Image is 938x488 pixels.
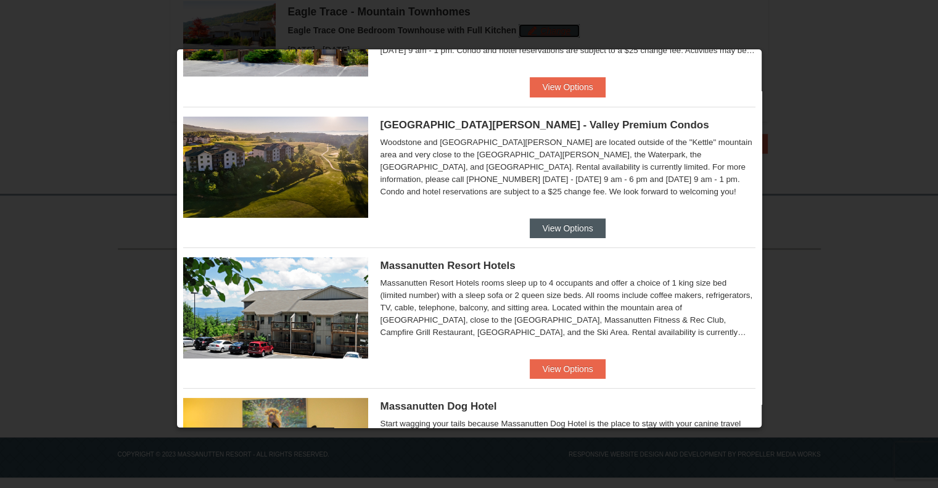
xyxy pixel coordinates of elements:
div: Start wagging your tails because Massanutten Dog Hotel is the place to stay with your canine trav... [381,418,755,479]
span: Massanutten Resort Hotels [381,260,516,271]
button: View Options [530,77,605,97]
button: View Options [530,218,605,238]
div: Woodstone and [GEOGRAPHIC_DATA][PERSON_NAME] are located outside of the "Kettle" mountain area an... [381,136,755,198]
img: 19219026-1-e3b4ac8e.jpg [183,257,368,358]
span: Massanutten Dog Hotel [381,400,497,412]
span: [GEOGRAPHIC_DATA][PERSON_NAME] - Valley Premium Condos [381,119,709,131]
button: View Options [530,359,605,379]
img: 19219041-4-ec11c166.jpg [183,117,368,218]
div: Massanutten Resort Hotels rooms sleep up to 4 occupants and offer a choice of 1 king size bed (li... [381,277,755,339]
